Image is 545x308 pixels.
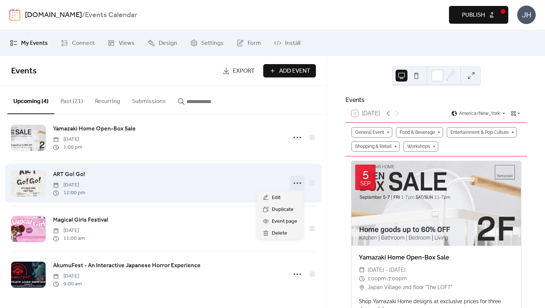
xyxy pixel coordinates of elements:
span: - [386,274,388,283]
span: [DATE] - [DATE] [368,266,406,275]
span: 1:00 pm [53,143,82,151]
span: [DATE] [53,181,85,189]
span: Views [119,39,135,48]
span: America/New_York [459,111,500,116]
span: My Events [21,39,48,48]
button: Upcoming (4) [7,86,54,114]
span: Duplicate [272,205,294,214]
button: Publish [449,6,508,24]
div: ​ [359,266,365,275]
span: Yamazaki Home Open-Box Sale [53,125,136,133]
span: 7:00pm [388,274,407,283]
button: Recurring [89,86,126,113]
a: Yamazaki Home Open-Box Sale [53,124,136,134]
div: ​ [359,283,365,292]
a: Form [231,33,267,53]
span: [DATE] [53,272,82,280]
span: AkumuFest - An Interactive Japanese Horror Experience [53,261,201,270]
a: Views [102,33,140,53]
a: Install [268,33,306,53]
a: My Events [4,33,53,53]
b: / [82,8,85,22]
span: Install [285,39,300,48]
span: Event page [272,217,297,226]
a: [DOMAIN_NAME] [25,8,82,22]
div: Yamazaki Home Open-Box Sale [351,253,521,262]
a: ART Go! Go! [53,170,85,179]
span: Edit [272,193,281,202]
span: Delete [272,229,287,238]
span: [DATE] [53,227,85,235]
span: ART Go! Go! [53,170,85,179]
div: Sep [360,181,370,186]
button: Add Event [263,64,316,77]
span: 1:00pm [368,274,386,283]
span: Settings [201,39,224,48]
img: logo [9,9,20,21]
a: Connect [55,33,100,53]
a: Magical Girls Festival [53,215,108,225]
div: ​ [359,274,365,283]
button: Submissions [126,86,172,113]
span: 11:00 am [53,235,85,242]
span: Connect [72,39,95,48]
button: Past (21) [54,86,89,113]
span: Export [233,67,255,76]
a: AkumuFest - An Interactive Japanese Horror Experience [53,261,201,271]
span: 12:00 pm [53,189,85,197]
span: Japan Village 2nd floor "The LOFT" [368,283,452,292]
span: 9:00 am [53,280,82,288]
b: Events Calendar [85,8,137,22]
span: Add Event [279,67,310,76]
a: Settings [185,33,229,53]
a: Export [217,64,260,77]
span: Form [248,39,261,48]
span: Events [11,63,37,79]
span: [DATE] [53,136,82,143]
span: Publish [462,11,485,20]
div: 5 [363,168,369,179]
span: Design [159,39,177,48]
div: Events [346,96,527,105]
div: JH [517,6,536,24]
a: Design [142,33,183,53]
